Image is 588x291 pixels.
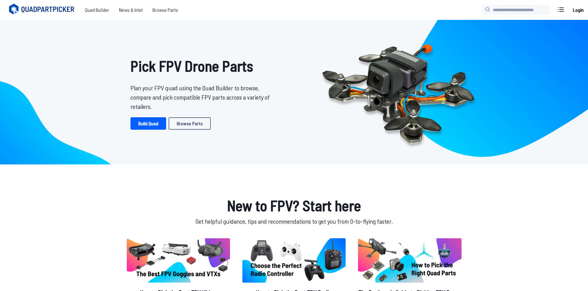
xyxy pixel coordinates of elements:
p: Get helpful guidance, tips and recommendations to get you from 0-to-flying faster. [126,217,463,226]
img: image of post [358,238,461,283]
a: Quad Builder [80,4,114,16]
h1: Pick FPV Drone Parts [130,55,274,77]
img: image of post [127,238,230,283]
a: Browse Parts [169,117,211,130]
h1: New to FPV? Start here [126,194,463,217]
a: Build Quad [130,117,166,130]
a: Browse Parts [148,4,183,16]
p: Plan your FPV quad using the Quad Builder to browse, compare and pick compatible FPV parts across... [130,83,274,111]
img: image of post [242,238,346,283]
a: News & Intel [114,4,148,16]
img: Quadcopter [309,30,488,154]
a: Login [571,4,586,16]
